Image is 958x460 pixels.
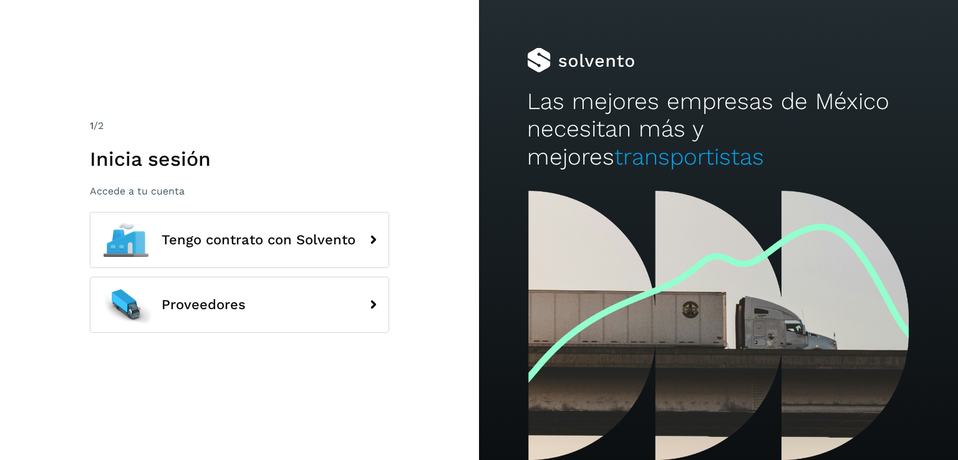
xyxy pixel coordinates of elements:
p: Accede a tu cuenta [90,185,389,197]
span: Tengo contrato con Solvento [162,232,356,247]
span: transportistas [614,143,764,170]
button: Tengo contrato con Solvento [90,212,389,268]
div: /2 [90,118,389,133]
h2: Las mejores empresas de México necesitan más y mejores [527,88,910,171]
span: 1 [90,120,94,132]
h1: Inicia sesión [90,147,389,171]
span: Proveedores [162,297,246,312]
button: Proveedores [90,277,389,333]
